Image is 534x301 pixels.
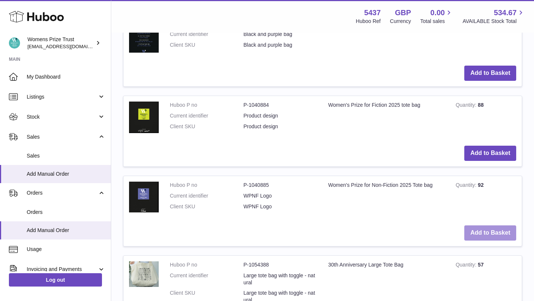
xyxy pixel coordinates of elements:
[244,261,317,268] dd: P-1054388
[431,8,445,18] span: 0.00
[462,8,525,25] a: 534.67 AVAILABLE Stock Total
[420,18,453,25] span: Total sales
[450,96,522,140] td: 88
[170,192,244,199] dt: Current identifier
[244,42,317,49] dd: Black and purple bag
[390,18,411,25] div: Currency
[323,14,450,60] td: Non-Fiction Shortlist Tote Bag 2024
[129,182,159,212] img: Women's Prize for Non-Fiction 2025 Tote bag
[27,246,105,253] span: Usage
[129,102,159,133] img: Women's Prize for Fiction 2025 tote bag
[27,227,105,234] span: Add Manual Order
[364,8,381,18] strong: 5437
[27,43,109,49] span: [EMAIL_ADDRESS][DOMAIN_NAME]
[170,182,244,189] dt: Huboo P no
[170,102,244,109] dt: Huboo P no
[464,146,516,161] button: Add to Basket
[170,123,244,130] dt: Client SKU
[456,182,478,190] strong: Quantity
[27,36,94,50] div: Womens Prize Trust
[244,192,317,199] dd: WPNF Logo
[27,171,105,178] span: Add Manual Order
[464,66,516,81] button: Add to Basket
[170,31,244,38] dt: Current identifier
[27,189,98,196] span: Orders
[27,113,98,120] span: Stock
[27,133,98,140] span: Sales
[129,20,159,53] img: Non-Fiction Shortlist Tote Bag 2024
[244,182,317,189] dd: P-1040885
[27,152,105,159] span: Sales
[129,261,159,287] img: 30th Anniversary Large Tote Bag
[450,176,522,220] td: 92
[462,18,525,25] span: AVAILABLE Stock Total
[420,8,453,25] a: 0.00 Total sales
[244,102,317,109] dd: P-1040884
[170,272,244,286] dt: Current identifier
[170,203,244,210] dt: Client SKU
[27,93,98,100] span: Listings
[323,176,450,220] td: Women's Prize for Non-Fiction 2025 Tote bag
[170,112,244,119] dt: Current identifier
[27,73,105,80] span: My Dashboard
[244,203,317,210] dd: WPNF Logo
[456,102,478,110] strong: Quantity
[450,14,522,60] td: 10
[356,18,381,25] div: Huboo Ref
[494,8,517,18] span: 534.67
[244,31,317,38] dd: Black and purple bag
[323,96,450,140] td: Women's Prize for Fiction 2025 tote bag
[27,209,105,216] span: Orders
[9,37,20,49] img: info@womensprizeforfiction.co.uk
[244,123,317,130] dd: Product design
[9,273,102,287] a: Log out
[244,112,317,119] dd: Product design
[395,8,411,18] strong: GBP
[27,266,98,273] span: Invoicing and Payments
[170,261,244,268] dt: Huboo P no
[456,262,478,269] strong: Quantity
[170,42,244,49] dt: Client SKU
[464,225,516,241] button: Add to Basket
[244,272,317,286] dd: Large tote bag with toggle - natural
